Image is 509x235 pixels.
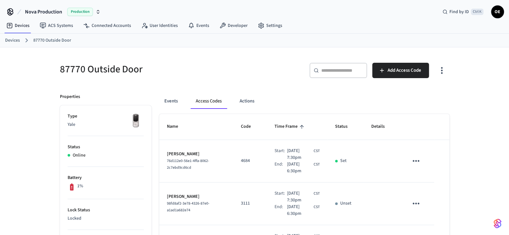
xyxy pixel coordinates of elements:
[491,5,504,18] button: OE
[241,158,259,164] p: 4684
[33,37,71,44] a: 87770 Outside Door
[68,207,144,214] p: Lock Status
[167,151,226,158] p: [PERSON_NAME]
[68,121,144,128] p: Yale
[159,93,183,109] button: Events
[372,63,429,78] button: Add Access Code
[5,37,20,44] a: Devices
[128,113,144,129] img: Yale Assure Touchscreen Wifi Smart Lock, Satin Nickel, Front
[167,193,226,200] p: [PERSON_NAME]
[234,93,259,109] button: Actions
[388,66,421,75] span: Add Access Code
[68,144,144,150] p: Status
[275,190,287,204] div: Start:
[275,161,287,174] div: End:
[167,122,186,132] span: Name
[78,20,136,31] a: Connected Accounts
[68,174,144,181] p: Battery
[68,113,144,120] p: Type
[492,6,503,18] span: OE
[494,218,501,229] img: SeamLogoGradient.69752ec5.svg
[314,148,320,154] span: CST
[287,190,320,204] div: Asia/Shanghai
[183,20,214,31] a: Events
[60,93,80,100] p: Properties
[335,122,356,132] span: Status
[275,204,287,217] div: End:
[77,183,83,190] p: 1%
[214,20,253,31] a: Developer
[471,9,483,15] span: Ctrl K
[241,200,259,207] p: 3111
[159,93,449,109] div: ant example
[287,148,320,161] div: Asia/Shanghai
[314,204,320,210] span: CST
[340,158,347,164] p: Set
[67,8,93,16] span: Production
[371,122,393,132] span: Details
[241,122,259,132] span: Code
[73,152,86,159] p: Online
[314,162,320,167] span: CST
[340,200,351,207] p: Unset
[167,158,209,170] span: 76d112e0-56e1-4ffa-8062-2c7ebd9cd6cd
[60,63,251,76] h5: 87770 Outside Door
[287,204,320,217] div: Asia/Shanghai
[167,201,209,213] span: 98fd8af2-3e78-4326-87e0-a1ad1a682e74
[136,20,183,31] a: User Identities
[275,122,306,132] span: Time Frame
[287,190,312,204] span: [DATE] 7:30pm
[1,20,35,31] a: Devices
[191,93,227,109] button: Access Codes
[449,9,469,15] span: Find by ID
[287,161,312,174] span: [DATE] 6:30pm
[287,161,320,174] div: Asia/Shanghai
[68,215,144,222] p: Locked
[253,20,287,31] a: Settings
[25,8,62,16] span: Nova Production
[437,6,488,18] div: Find by IDCtrl K
[35,20,78,31] a: ACS Systems
[314,191,320,197] span: CST
[275,148,287,161] div: Start:
[287,148,312,161] span: [DATE] 7:30pm
[287,204,312,217] span: [DATE] 6:30pm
